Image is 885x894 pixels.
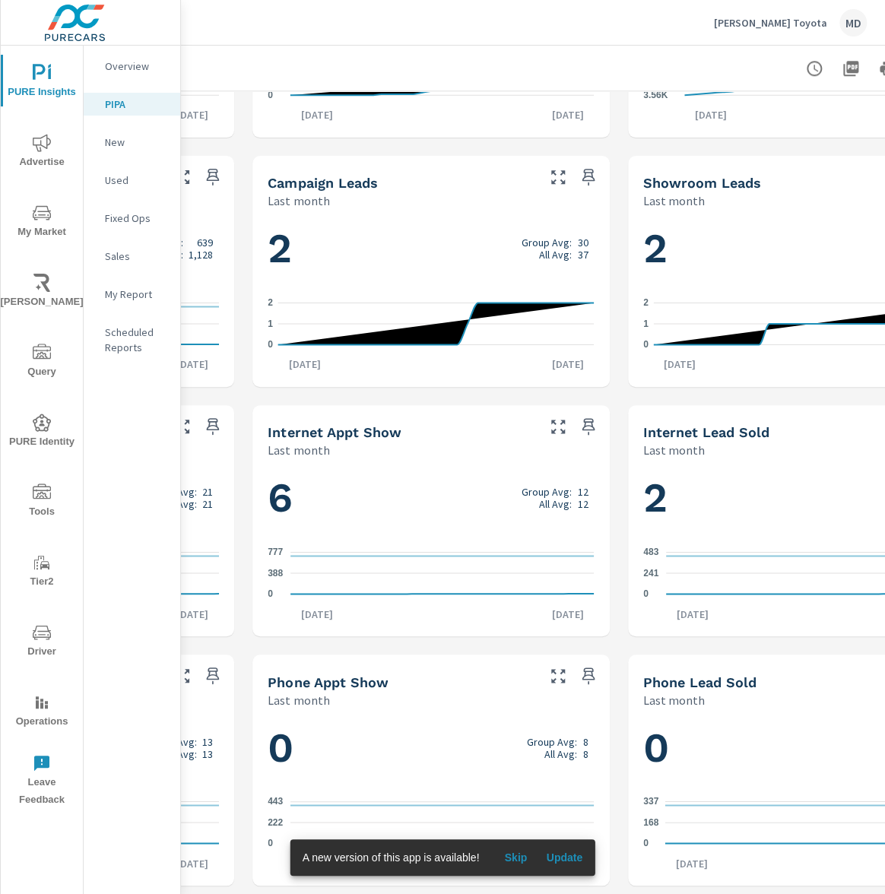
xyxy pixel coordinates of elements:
[84,245,180,268] div: Sales
[105,59,168,74] p: Overview
[578,486,588,498] p: 12
[522,486,572,498] p: Group Avg:
[166,606,219,621] p: [DATE]
[268,339,273,350] text: 0
[268,90,273,100] text: 0
[643,547,658,557] text: 483
[666,606,719,621] p: [DATE]
[105,135,168,150] p: New
[497,851,534,864] span: Skip
[268,721,594,773] h1: 0
[5,414,78,451] span: PURE Identity
[197,236,213,249] p: 639
[268,192,329,210] p: Last month
[5,64,78,101] span: PURE Insights
[578,498,588,510] p: 12
[583,747,588,759] p: 8
[5,754,78,809] span: Leave Feedback
[541,357,595,372] p: [DATE]
[643,838,649,848] text: 0
[105,97,168,112] p: PIPA
[643,588,649,599] text: 0
[839,9,867,36] div: MD
[268,568,283,579] text: 388
[268,319,273,329] text: 1
[491,845,540,870] button: Skip
[268,588,273,599] text: 0
[643,796,658,807] text: 337
[290,606,344,621] p: [DATE]
[643,90,668,100] text: 3.56K
[643,424,769,440] h5: Internet Lead Sold
[268,690,329,709] p: Last month
[202,735,213,747] p: 13
[202,486,213,498] p: 21
[189,249,213,261] p: 1,128
[201,664,225,688] span: Save this to your personalized report
[105,249,168,264] p: Sales
[170,664,195,688] button: Make Fullscreen
[578,236,588,249] p: 30
[643,568,658,579] text: 241
[541,107,595,122] p: [DATE]
[546,664,570,688] button: Make Fullscreen
[105,287,168,302] p: My Report
[643,441,705,459] p: Last month
[643,817,658,828] text: 168
[714,16,827,30] p: [PERSON_NAME] Toyota
[684,107,737,122] p: [DATE]
[268,838,273,848] text: 0
[170,165,195,189] button: Make Fullscreen
[5,204,78,241] span: My Market
[166,357,219,372] p: [DATE]
[84,93,180,116] div: PIPA
[268,547,283,557] text: 777
[202,747,213,759] p: 13
[1,46,83,815] div: nav menu
[643,297,649,308] text: 2
[522,236,572,249] p: Group Avg:
[5,623,78,661] span: Driver
[278,357,331,372] p: [DATE]
[268,175,377,191] h5: Campaign Leads
[643,319,649,329] text: 1
[576,165,601,189] span: Save this to your personalized report
[268,441,329,459] p: Last month
[84,169,180,192] div: Used
[268,297,273,308] text: 2
[5,553,78,591] span: Tier2
[170,414,195,439] button: Make Fullscreen
[5,274,78,311] span: [PERSON_NAME]
[268,674,388,690] h5: Phone Appt Show
[201,165,225,189] span: Save this to your personalized report
[290,107,344,122] p: [DATE]
[836,53,866,84] button: "Export Report to PDF"
[643,690,705,709] p: Last month
[105,173,168,188] p: Used
[583,735,588,747] p: 8
[541,606,595,621] p: [DATE]
[5,483,78,521] span: Tools
[665,855,718,870] p: [DATE]
[303,851,480,864] span: A new version of this app is available!
[166,855,219,870] p: [DATE]
[546,851,582,864] span: Update
[527,735,577,747] p: Group Avg:
[540,845,588,870] button: Update
[643,192,705,210] p: Last month
[201,414,225,439] span: Save this to your personalized report
[5,134,78,171] span: Advertise
[268,424,401,440] h5: Internet Appt Show
[643,175,761,191] h5: Showroom Leads
[5,693,78,731] span: Operations
[539,249,572,261] p: All Avg:
[653,357,706,372] p: [DATE]
[84,55,180,78] div: Overview
[643,674,757,690] h5: Phone Lead Sold
[84,283,180,306] div: My Report
[5,344,78,381] span: Query
[84,321,180,359] div: Scheduled Reports
[105,211,168,226] p: Fixed Ops
[539,498,572,510] p: All Avg:
[268,816,283,827] text: 222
